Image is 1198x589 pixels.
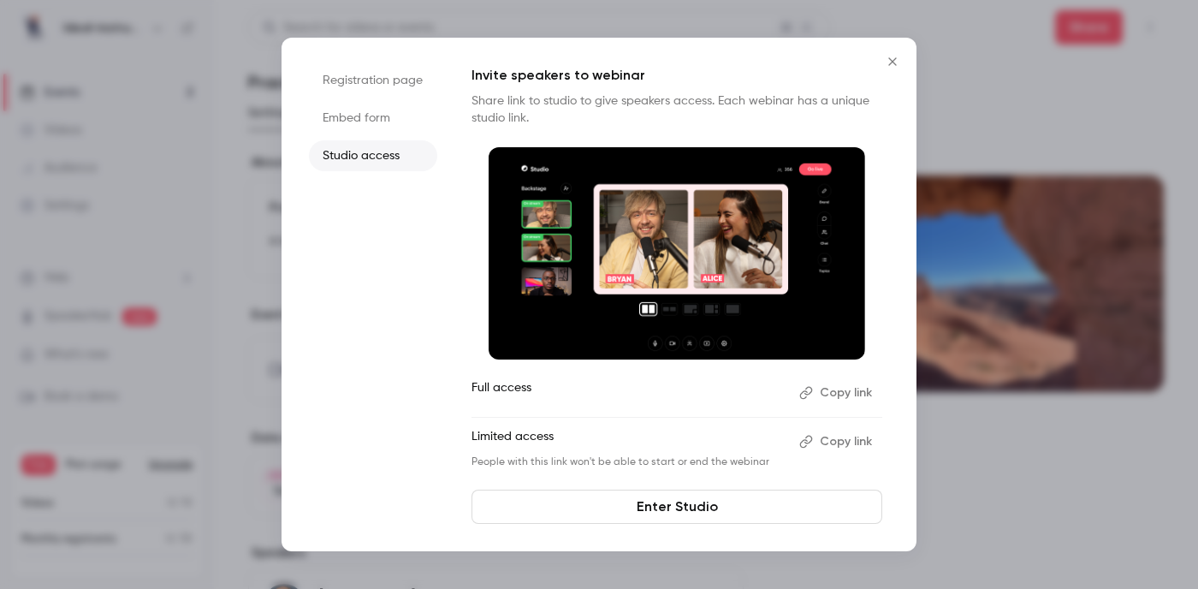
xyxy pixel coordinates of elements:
[309,103,437,134] li: Embed form
[471,379,786,407] p: Full access
[471,428,786,455] p: Limited access
[489,147,865,360] img: Invite speakers to webinar
[471,490,882,524] a: Enter Studio
[875,45,910,79] button: Close
[471,92,882,127] p: Share link to studio to give speakers access. Each webinar has a unique studio link.
[471,65,882,86] p: Invite speakers to webinar
[471,455,786,469] p: People with this link won't be able to start or end the webinar
[792,379,882,407] button: Copy link
[309,140,437,171] li: Studio access
[792,428,882,455] button: Copy link
[309,65,437,96] li: Registration page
